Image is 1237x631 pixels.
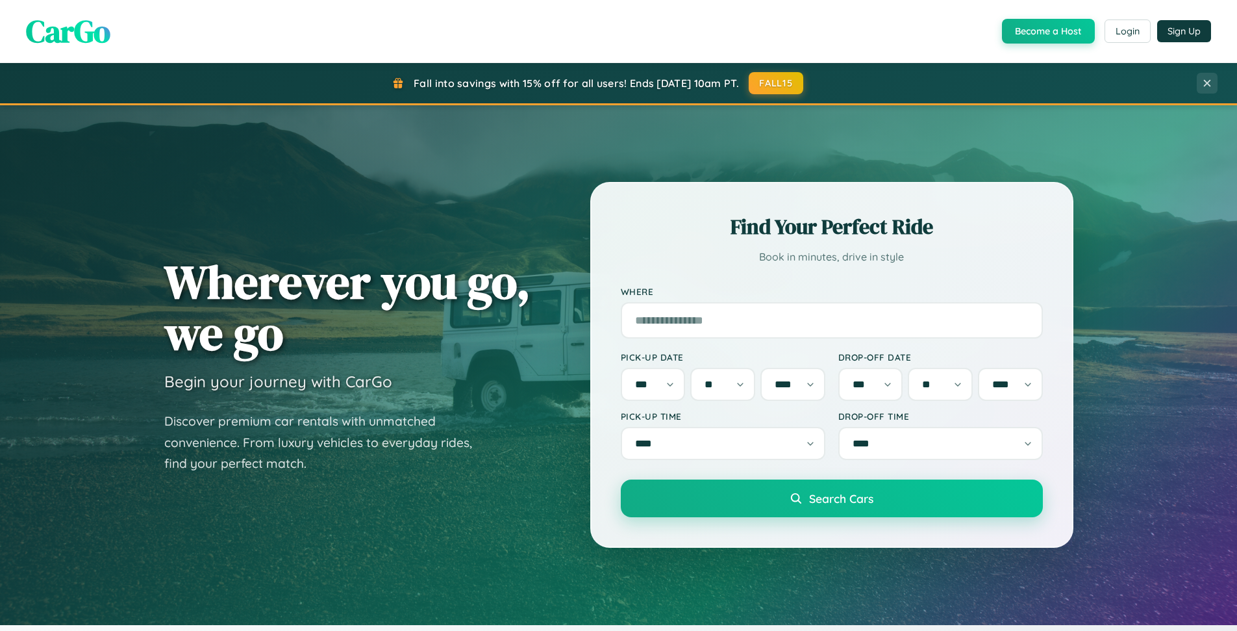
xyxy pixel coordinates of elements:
[164,256,531,359] h1: Wherever you go, we go
[621,480,1043,517] button: Search Cars
[26,10,110,53] span: CarGo
[164,411,489,474] p: Discover premium car rentals with unmatched convenience. From luxury vehicles to everyday rides, ...
[1157,20,1211,42] button: Sign Up
[838,352,1043,363] label: Drop-off Date
[621,352,825,363] label: Pick-up Date
[749,72,803,94] button: FALL15
[414,77,739,90] span: Fall into savings with 15% off for all users! Ends [DATE] 10am PT.
[621,286,1043,297] label: Where
[621,411,825,422] label: Pick-up Time
[1105,19,1151,43] button: Login
[621,248,1043,266] p: Book in minutes, drive in style
[621,212,1043,241] h2: Find Your Perfect Ride
[1002,19,1095,44] button: Become a Host
[838,411,1043,422] label: Drop-off Time
[809,491,873,506] span: Search Cars
[164,372,392,391] h3: Begin your journey with CarGo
